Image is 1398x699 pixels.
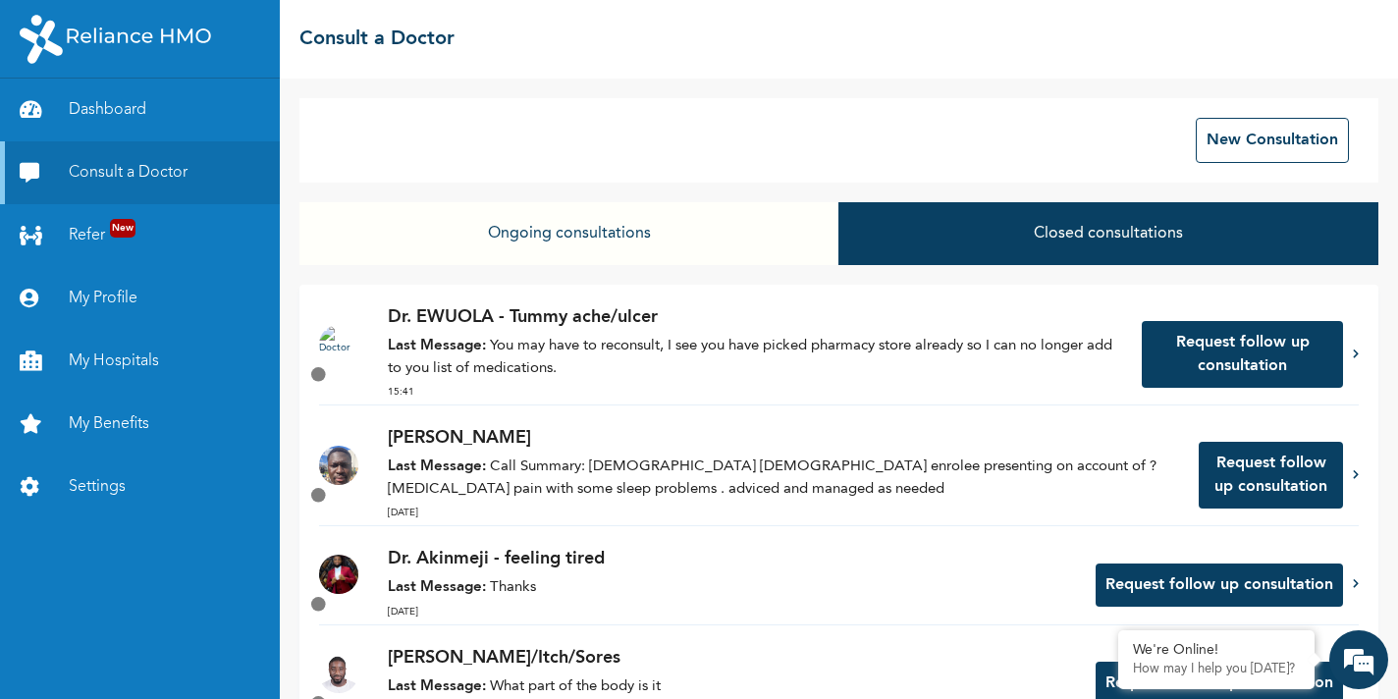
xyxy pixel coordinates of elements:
p: [PERSON_NAME] [388,425,1180,452]
p: [DATE] [388,605,1076,619]
button: Ongoing consultations [299,202,839,265]
p: Call Summary: [DEMOGRAPHIC_DATA] [DEMOGRAPHIC_DATA] enrolee presenting on account of ?[MEDICAL_DA... [388,457,1180,501]
p: How may I help you today? [1133,662,1300,677]
img: Doctor [319,555,358,594]
div: FAQs [192,593,375,654]
h2: Consult a Doctor [299,25,455,54]
button: Request follow up consultation [1142,321,1343,388]
p: [PERSON_NAME]/Itch/Sores [388,645,1076,672]
span: New [110,219,135,238]
span: We're online! [114,242,271,440]
div: Minimize live chat window [322,10,369,57]
p: [DATE] [388,506,1180,520]
img: Doctor [319,654,358,693]
strong: Last Message: [388,580,486,595]
button: Closed consultations [838,202,1378,265]
button: New Consultation [1196,118,1349,163]
p: Thanks [388,577,1076,600]
img: RelianceHMO's Logo [20,15,211,64]
img: Doctor [319,325,358,364]
div: Chat with us now [102,110,330,135]
p: What part of the body is it [388,676,1076,699]
textarea: Type your message and hit 'Enter' [10,524,374,593]
img: d_794563401_company_1708531726252_794563401 [36,98,80,147]
p: Dr. EWUOLA - Tummy ache/ulcer [388,304,1123,331]
p: 15:41 [388,385,1123,400]
p: Dr. Akinmeji - feeling tired [388,546,1076,572]
span: Conversation [10,627,192,641]
button: Request follow up consultation [1096,564,1343,607]
p: You may have to reconsult, I see you have picked pharmacy store already so I can no longer add to... [388,336,1123,380]
img: Doctor [319,446,358,485]
div: We're Online! [1133,642,1300,659]
button: Request follow up consultation [1199,442,1343,509]
strong: Last Message: [388,459,486,474]
strong: Last Message: [388,339,486,353]
strong: Last Message: [388,679,486,694]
